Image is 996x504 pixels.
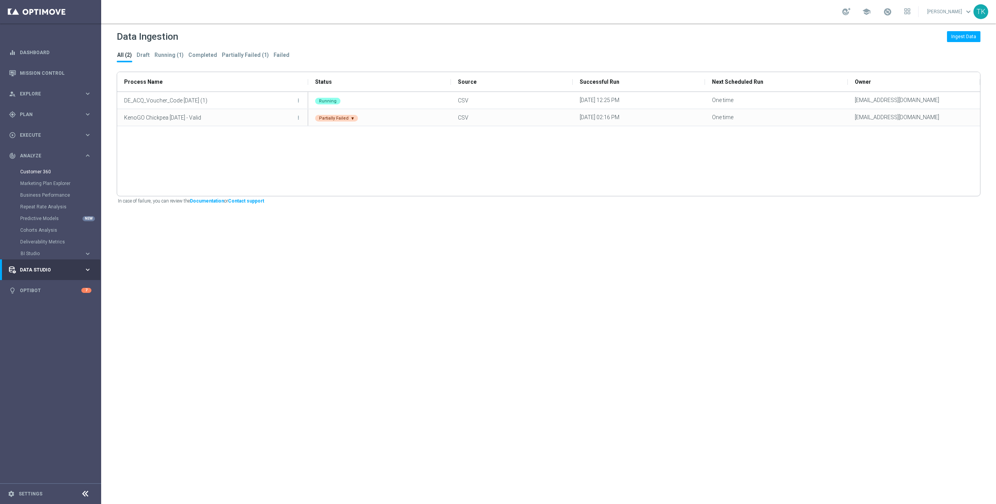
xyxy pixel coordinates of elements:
div: Press SPACE to select this row. [117,92,980,109]
tab-header: Failed [274,52,289,58]
a: Cohorts Analysis [20,227,81,233]
div: One time [705,109,848,126]
a: Deliverability Metrics [20,239,81,245]
span: Plan [20,112,84,117]
button: track_changes Analyze keyboard_arrow_right [9,153,92,159]
span: Explore [20,92,84,96]
div: CSV [451,109,573,126]
button: Ingest Data [947,31,980,42]
tab-header: Completed [188,52,217,58]
a: Repeat Rate Analysis [20,204,81,210]
span: Analyze [20,153,84,158]
button: play_circle_outline Execute keyboard_arrow_right [9,132,92,138]
div: [EMAIL_ADDRESS][DOMAIN_NAME] [848,92,980,109]
i: more_vert [296,115,301,120]
div: [DATE] 02:16 PM [573,109,705,126]
button: BI Studio keyboard_arrow_right [20,250,92,257]
span: Data Studio [20,268,84,272]
a: Documentation [190,198,224,204]
button: person_search Explore keyboard_arrow_right [9,91,92,97]
div: BI Studio [20,248,100,259]
i: keyboard_arrow_right [84,131,91,139]
div: Plan [9,111,84,118]
button: gps_fixed Plan keyboard_arrow_right [9,111,92,118]
div: Cohorts Analysis [20,224,100,236]
i: keyboard_arrow_right [84,90,91,97]
i: person_search [9,90,16,97]
div: Predictive Models [20,213,100,224]
a: Predictive Models [20,215,81,222]
span: Status [315,79,332,85]
i: keyboard_arrow_right [84,266,91,273]
span: Owner [855,79,871,85]
i: gps_fixed [9,111,16,118]
p: In case of failure, you can review the or [118,197,979,204]
span: Successful Run [580,79,619,85]
a: Marketing Plan Explorer [20,180,81,187]
i: equalizer [9,49,16,56]
h2: Data Ingestion [117,30,178,43]
div: Press SPACE to select this row. [117,109,980,126]
div: Optibot [9,280,91,301]
div: Customer 360 [20,166,100,178]
div: Execute [9,132,84,139]
div: ▾ [351,116,354,121]
button: Mission Control [9,70,92,76]
a: [PERSON_NAME]keyboard_arrow_down [926,6,973,18]
div: Mission Control [9,63,91,83]
span: Source [458,79,477,85]
tab-header: Draft [137,52,150,58]
span: Process Name [124,79,163,85]
span: BI Studio [21,251,76,256]
a: Mission Control [20,63,91,83]
span: keyboard_arrow_down [964,7,973,16]
p: KenoGO Chickpea [DATE] - Valid [124,114,284,121]
button: lightbulb Optibot 7 [9,287,92,294]
span: school [862,7,871,16]
a: Business Performance [20,192,81,198]
div: TK [973,4,988,19]
i: keyboard_arrow_right [84,152,91,159]
i: play_circle_outline [9,132,16,139]
a: Customer 360 [20,169,81,175]
i: more_vert [296,98,301,103]
button: equalizer Dashboard [9,49,92,56]
div: Running [315,98,340,104]
div: 7 [81,288,91,293]
div: [EMAIL_ADDRESS][DOMAIN_NAME] [848,109,980,126]
div: Partially Failed [315,115,358,122]
div: Deliverability Metrics [20,236,100,248]
tab-header: Partially Failed (1) [222,52,269,58]
tab-header: Running (1) [154,52,184,58]
span: Next Scheduled Run [712,79,763,85]
div: Analyze [9,152,84,159]
i: keyboard_arrow_right [84,111,91,118]
a: Dashboard [20,42,91,63]
div: Repeat Rate Analysis [20,201,100,213]
div: Dashboard [9,42,91,63]
div: Data Studio [9,266,84,273]
div: Marketing Plan Explorer [20,178,100,189]
i: track_changes [9,152,16,159]
div: [DATE] 12:25 PM [573,92,705,109]
i: keyboard_arrow_right [84,250,91,257]
div: Explore [9,90,84,97]
i: lightbulb [9,287,16,294]
button: Data Studio keyboard_arrow_right [9,267,92,273]
div: CSV [451,92,573,109]
p: DE_ACQ_Voucher_Code [DATE] (1) [124,97,284,104]
i: settings [8,490,15,497]
tab-header: All (2) [117,52,132,58]
div: NEW [82,216,95,221]
a: Optibot [20,280,81,301]
span: Execute [20,133,84,137]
